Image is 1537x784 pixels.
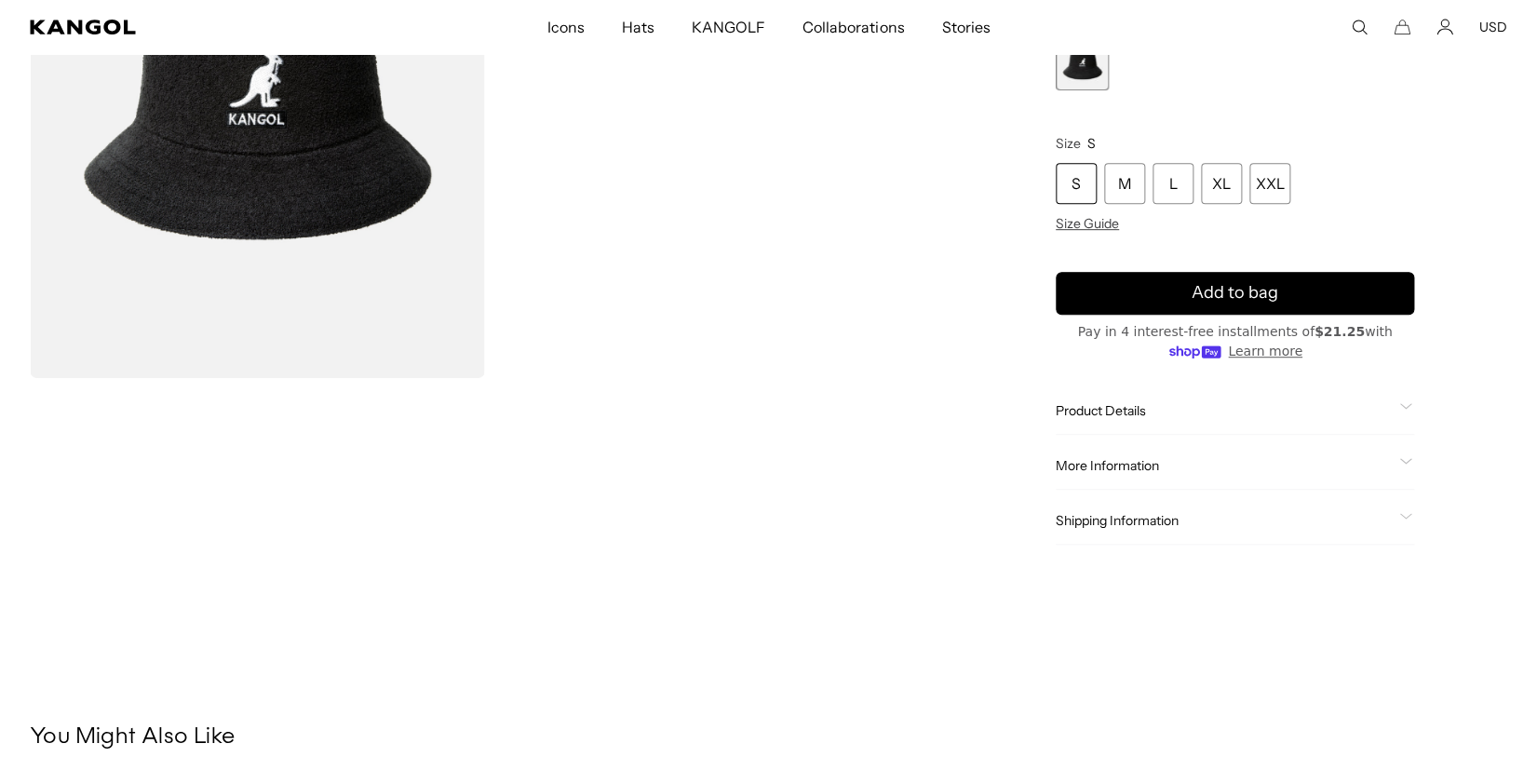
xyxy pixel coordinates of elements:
[1087,135,1096,152] span: S
[30,723,1507,751] h3: You Might Also Like
[1351,19,1368,35] summary: Search here
[1056,36,1110,90] div: 1 of 1
[1201,163,1242,204] div: XL
[1056,402,1392,419] span: Product Details
[1056,215,1119,232] span: Size Guide
[1479,19,1507,35] button: USD
[1104,163,1145,204] div: M
[1153,163,1193,204] div: L
[30,20,362,34] a: Kangol
[1056,135,1081,152] span: Size
[1056,512,1392,529] span: Shipping Information
[1394,19,1410,35] button: Cart
[1249,163,1290,204] div: XXL
[1056,163,1097,204] div: S
[1056,36,1110,90] label: Black
[1056,457,1392,474] span: More Information
[1192,280,1278,305] span: Add to bag
[1056,272,1414,315] button: Add to bag
[1436,19,1453,35] a: Account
